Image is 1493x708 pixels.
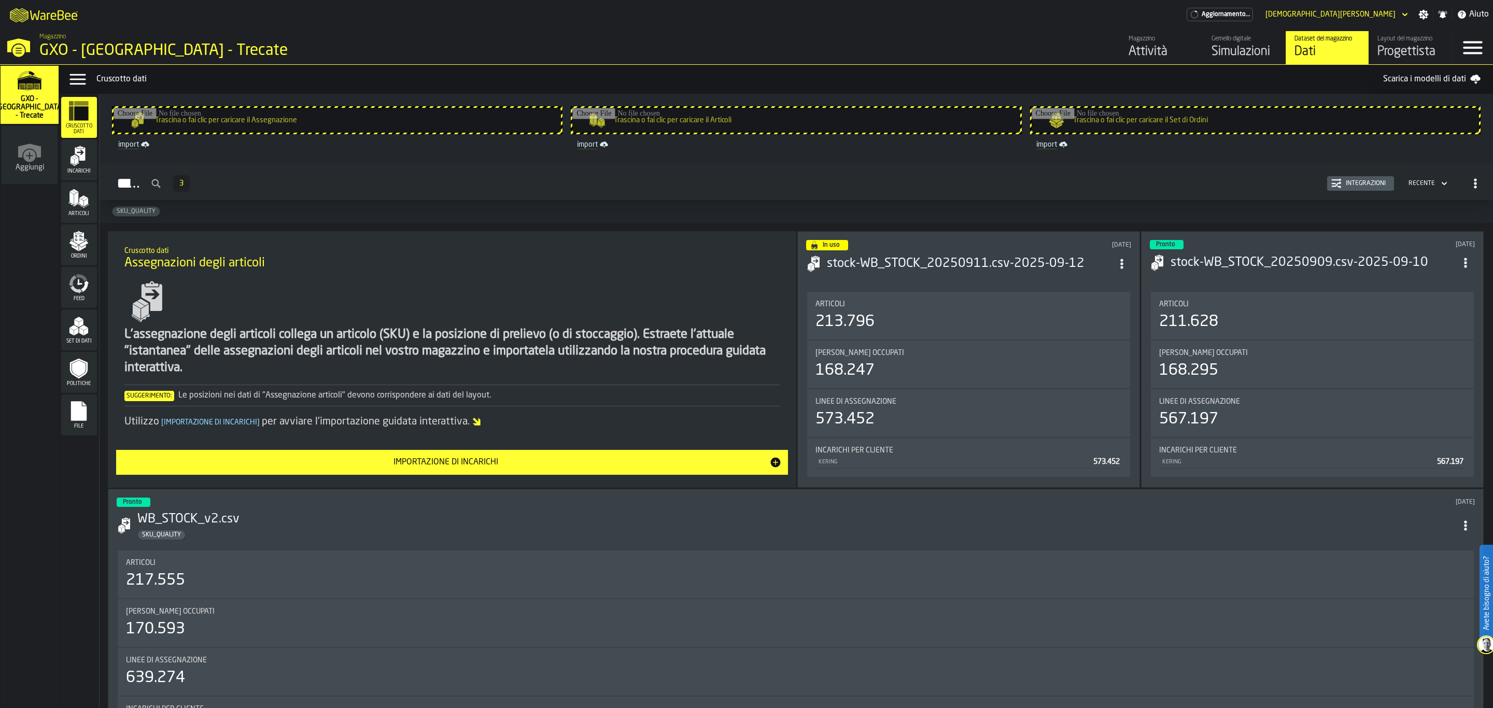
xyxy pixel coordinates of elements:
div: L'assegnazione degli articoli collega un articolo (SKU) e la posizione di prelievo (o di stoccagg... [124,327,780,376]
div: Magazzino [1129,35,1194,43]
div: Title [815,349,1122,357]
div: stat-Luoghi occupati [807,341,1130,388]
div: 213.796 [815,313,875,331]
div: stat-Incarichi per cliente [1151,438,1474,477]
div: Le posizioni nei dati di "Assegnazione articoli" devono corrispondere ai dati del layout. [124,389,780,402]
div: stat-Articoli [118,550,1474,598]
span: Articoli [1159,300,1189,308]
div: stat-Linee di assegnazione [118,648,1474,696]
div: title-Assegnazioni degli articoli [116,239,788,277]
li: menu Politiche [61,352,97,393]
button: button-Integrazioni [1327,176,1394,191]
li: menu Feed [61,267,97,308]
label: Avete bisogno di aiuto? [1481,546,1492,641]
span: Set di dati [61,338,97,344]
span: [ [161,419,164,426]
div: Title [1159,398,1466,406]
div: Title [1159,349,1466,357]
li: menu Articoli [61,182,97,223]
span: File [61,423,97,429]
a: link-to-/wh/i/7274009e-5361-4e21-8e36-7045ee840609/simulations [1,66,59,126]
span: Suggerimento: [124,391,174,401]
div: stat-Incarichi per cliente [807,438,1130,477]
h3: WB_STOCK_v2.csv [137,511,1456,528]
div: Progettista [1377,44,1443,60]
div: GXO - [GEOGRAPHIC_DATA] - Trecate [39,41,319,60]
div: 217.555 [126,571,185,590]
div: Importazione di incarichi [122,456,769,469]
div: StatList-item-KERING [815,455,1122,469]
a: link-to-/wh/i/7274009e-5361-4e21-8e36-7045ee840609/import/assignment/ [114,138,560,151]
label: button-toggle-Menu Dati [63,69,92,90]
span: Cruscotto dati [61,123,97,135]
a: link-to-/wh/i/7274009e-5361-4e21-8e36-7045ee840609/import/orders/ [1032,138,1478,151]
div: Title [126,656,1466,664]
span: [PERSON_NAME] occupati [1159,349,1248,357]
div: Updated: 11/07/2025, 00:32:52 Created: 10/07/2025, 14:50:18 [813,499,1475,506]
span: [PERSON_NAME] occupati [815,349,904,357]
a: Scarica i modelli di dati [1375,69,1489,90]
div: Gemello digitale [1212,35,1277,43]
div: 639.274 [126,669,185,687]
span: Politiche [61,381,97,387]
div: Simulazioni [1212,44,1277,60]
span: Aggiungi [16,163,44,172]
input: Trascina o fai clic per caricare il Set di Ordini [1032,108,1479,133]
h3: stock-WB_STOCK_20250909.csv-2025-09-10 [1171,254,1456,271]
div: Dataset del magazzino [1294,35,1360,43]
div: stock-WB_STOCK_20250911.csv-2025-09-12 [827,256,1112,272]
label: button-toggle-Notifiche [1433,9,1452,20]
div: DropdownMenuValue-4 [1409,180,1435,187]
div: Title [1159,300,1466,308]
span: Feed [61,296,97,302]
div: 211.628 [1159,313,1218,331]
span: 3 [179,180,184,187]
div: 168.295 [1159,361,1218,380]
div: DropdownMenuValue-Matteo Cultrera [1265,10,1396,19]
div: ButtonLoadMore-Per saperne di più-Precedente-Primo-Ultimo [169,175,194,192]
span: Articoli [815,300,845,308]
div: Title [815,300,1122,308]
span: Articoli [126,559,156,567]
span: SKU_QUALITY [138,531,185,539]
a: link-to-/wh/i/7274009e-5361-4e21-8e36-7045ee840609/simulations [1203,31,1286,64]
div: Title [1159,446,1466,455]
div: Updated: 12/09/2025, 08:07:04 Created: 12/09/2025, 08:05:15 [991,242,1131,249]
li: menu Set di dati [61,309,97,351]
li: menu File [61,394,97,436]
section: card-AssignmentDashboardCard [1150,290,1475,479]
div: stat-Linee di assegnazione [807,389,1130,437]
div: stat-Articoli [1151,292,1474,339]
div: status-4 2 [806,240,848,250]
div: DropdownMenuValue-Matteo Cultrera [1261,8,1410,21]
div: stat-Luoghi occupati [118,599,1474,647]
span: Aiuto [1469,8,1489,21]
div: 168.247 [815,361,875,380]
span: Importazione di incarichi [159,419,262,426]
li: menu Cruscotto dati [61,97,97,138]
div: StatList-item-KERING [1159,455,1466,469]
div: Integrazioni [1342,180,1390,187]
h2: Sub Title [124,245,780,255]
span: Articoli [61,211,97,217]
label: button-toggle-Menu [1452,31,1493,64]
a: link-to-/wh/new [2,126,58,186]
span: Linee di assegnazione [126,656,207,664]
label: button-toggle-Aiuto [1453,8,1493,21]
div: Title [815,446,1122,455]
span: ] [257,419,260,426]
section: card-AssignmentDashboardCard [806,290,1131,479]
span: SKU_QUALITY [112,208,160,215]
div: stat-Articoli [807,292,1130,339]
input: Trascina o fai clic per caricare il Articoli [572,108,1020,133]
div: Title [815,398,1122,406]
span: In uso [823,242,840,248]
div: Dati [1294,44,1360,60]
div: 170.593 [126,620,185,639]
input: Trascina o fai clic per caricare il Assegnazione [114,108,561,133]
div: stat-Luoghi occupati [1151,341,1474,388]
